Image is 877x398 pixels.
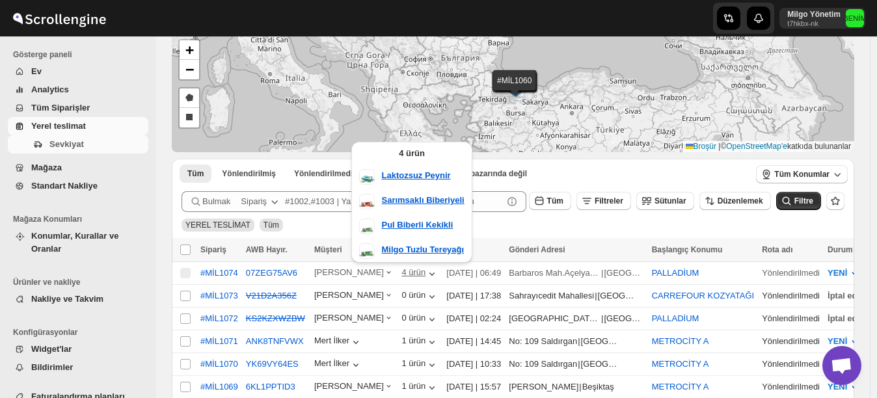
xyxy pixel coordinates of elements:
[776,192,821,210] button: Filtre
[180,40,199,60] a: Yakınlaştır
[446,335,501,348] div: [DATE] | 14:45
[314,290,384,303] font: [PERSON_NAME]
[8,99,148,117] button: Tüm Siparişler
[31,344,72,354] span: Widget'lar
[200,268,238,278] div: #MİL1074
[246,336,304,346] button: ANK8TNFVWX
[401,267,425,280] font: 4 ürün
[200,336,238,346] button: #MİL1071
[314,381,394,394] button: [PERSON_NAME]
[794,196,813,206] span: Filtre
[506,83,526,97] img: Işaretleyici
[314,336,349,349] font: Mert İlker
[446,312,501,325] div: [DATE] | 02:24
[774,169,830,179] span: Tüm Konumlar
[652,313,699,323] button: PALLADİUM
[381,219,453,232] a: Pul Biberli Kekikli
[286,165,360,183] button: Yönlendirilmemiş
[200,382,238,391] button: #MİL1069
[652,336,709,346] button: METROCİTY A
[180,108,199,127] a: Draw a rectangle
[8,290,148,308] button: Nakliye ve Takvim
[582,382,614,391] font: Beşiktaş
[180,88,199,108] a: Draw a polygon
[652,268,699,278] button: PALLADİUM
[401,290,438,303] button: 0 ürün
[636,192,694,210] button: Sütunlar
[8,135,148,153] button: Sevkiyat
[601,312,603,325] font: |
[31,362,73,372] span: Bildirimler
[359,194,375,209] img: Madde
[509,312,600,325] div: [GEOGRAPHIC_DATA] Açelya Sokak Ağaoğlu Moontown Sitesi A1-2 Blok D:8
[180,60,199,79] a: Uzaklaştır
[359,243,375,259] img: Madde
[726,142,787,151] a: OpenStreetMap'e
[820,331,869,352] button: YENİ
[31,294,103,304] span: Nakliye ve Takvim
[762,358,820,371] div: Yönlendirilmedi
[246,313,305,323] s: KS2KZXWZBW
[8,340,148,358] button: Widget'lar
[31,231,118,254] span: Konumlar, Kurallar ve Oranlar
[314,267,384,280] font: [PERSON_NAME]
[601,267,603,280] font: |
[504,82,524,96] img: Işaretleyici
[214,165,284,183] button: Yönlendirilen
[185,220,250,230] span: LOCAL DELIVERY
[762,312,820,325] div: Yönlendirilmedi
[433,165,535,183] button: Talep edilemez
[822,346,861,385] div: Açık sohbet
[686,142,716,151] a: Broşür
[314,290,394,303] button: [PERSON_NAME]
[31,66,42,76] span: Ev
[828,268,847,278] span: YENİ
[233,191,289,212] button: Sipariş
[241,195,267,208] div: Sipariş
[13,214,150,224] span: Mağaza Konumları
[401,267,438,280] button: 4 ürün
[787,9,841,20] p: Milgo Yönetim
[381,245,464,254] b: Milgo Tuzlu Tereyağı
[13,277,150,287] span: Ürünler ve nakliye
[185,42,194,58] span: +
[762,335,820,348] div: Yönlendirilmedi
[506,81,525,95] img: Işaretleyici
[820,377,869,397] button: YENİ
[576,192,631,210] button: Filtreler
[314,245,342,254] span: Müşteri
[10,2,108,34] img: Kaydırma Motoru
[200,313,238,323] button: #MİL1072
[446,267,501,280] div: [DATE] | 06:49
[381,220,453,230] b: Pul Biberli Kekikli
[787,20,841,27] p: t7hkbx-nk
[49,139,84,149] span: Sevkiyat
[820,354,869,375] button: YENİ
[200,359,238,369] button: #MİL1070
[8,81,148,99] button: Analytics
[756,165,848,183] button: Tüm Konumlar
[359,169,375,185] img: Madde
[547,196,563,206] span: Tüm
[682,141,854,152] div: © katkıda bulunanlar
[401,336,438,349] button: 1 ürün
[187,168,204,179] span: Tüm
[202,195,230,208] span: Bulmak
[505,81,524,96] img: Işaretleyici
[285,191,502,212] input: #1002,#1003 | Yazdıktan sonra enter tuşuna basın
[762,245,792,254] span: Rota adı
[31,103,90,113] span: Tüm Siparişler
[843,14,866,22] text: BENİM
[401,358,425,371] font: 1 ürün
[509,289,594,302] div: Sahrayıcedit Mahallesi
[581,359,669,369] font: [GEOGRAPHIC_DATA]
[381,243,464,256] a: Milgo Tuzlu Tereyağı
[314,313,384,326] font: [PERSON_NAME]
[8,62,148,81] button: Ev
[246,291,297,300] s: V21D2A356Z
[652,291,754,300] button: CARREFOUR KOZYATAĞI
[652,359,709,369] button: METROCİTY A
[180,165,211,183] button: Tüm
